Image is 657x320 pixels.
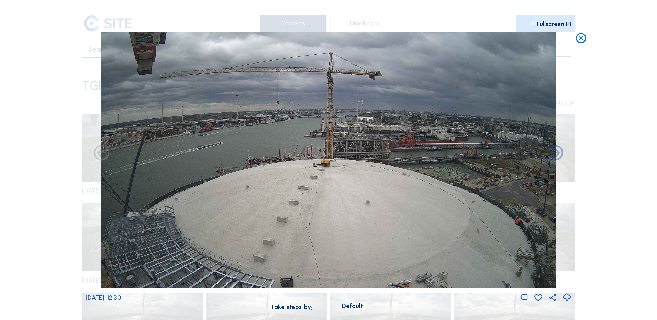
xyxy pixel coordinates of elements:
[546,144,565,163] i: Back
[86,294,121,301] span: [DATE] 12:30
[271,304,312,310] div: Take steps by:
[537,21,564,27] div: Fullscreen
[92,144,111,163] i: Forward
[319,303,386,312] div: Default
[342,303,363,309] div: Default
[101,32,556,288] img: Image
